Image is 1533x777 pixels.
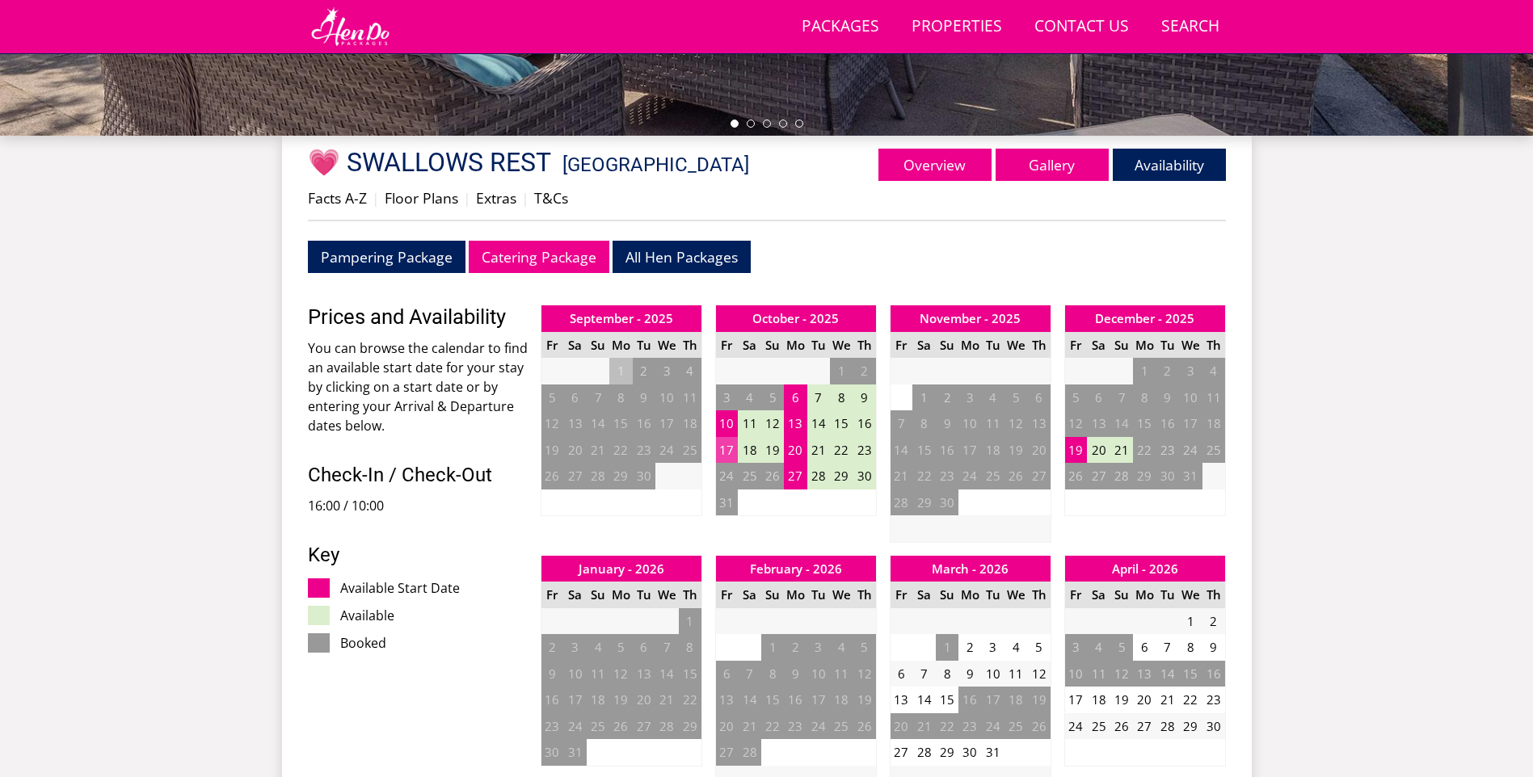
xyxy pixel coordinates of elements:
[1064,687,1087,713] td: 17
[784,437,807,464] td: 20
[541,410,563,437] td: 12
[541,713,563,740] td: 23
[609,410,632,437] td: 15
[655,358,678,384] td: 3
[1028,332,1051,359] th: Th
[1179,437,1202,464] td: 24
[1004,687,1027,713] td: 18
[958,384,981,411] td: 3
[807,661,830,687] td: 10
[936,634,958,661] td: 1
[308,6,393,47] img: Hen Do Packages
[912,384,935,411] td: 1
[563,463,586,489] td: 27
[613,241,751,272] a: All Hen Packages
[340,578,527,598] dd: Available Start Date
[1064,410,1087,437] td: 12
[936,437,958,464] td: 16
[655,437,678,464] td: 24
[1004,661,1027,687] td: 11
[982,410,1004,437] td: 11
[1087,687,1110,713] td: 18
[890,463,912,489] td: 21
[1179,582,1202,608] th: We
[1064,661,1087,687] td: 10
[738,463,760,489] td: 25
[761,582,784,608] th: Su
[1133,582,1156,608] th: Mo
[890,582,912,608] th: Fr
[563,713,586,740] td: 24
[541,634,563,661] td: 2
[1110,687,1133,713] td: 19
[1156,463,1179,489] td: 30
[795,9,886,45] a: Packages
[587,384,609,411] td: 7
[936,463,958,489] td: 23
[633,463,655,489] td: 30
[1110,582,1133,608] th: Su
[715,687,738,713] td: 13
[1202,582,1225,608] th: Th
[655,384,678,411] td: 10
[715,661,738,687] td: 6
[912,582,935,608] th: Sa
[633,582,655,608] th: Tu
[936,489,958,516] td: 30
[958,410,981,437] td: 10
[890,332,912,359] th: Fr
[308,544,528,565] h3: Key
[1179,332,1202,359] th: We
[541,556,701,582] th: January - 2026
[541,437,563,464] td: 19
[633,634,655,661] td: 6
[1202,634,1225,661] td: 9
[587,661,609,687] td: 11
[936,687,958,713] td: 15
[761,410,784,437] td: 12
[1028,384,1051,411] td: 6
[853,410,876,437] td: 16
[587,713,609,740] td: 25
[1179,661,1202,687] td: 15
[541,661,563,687] td: 9
[1028,661,1051,687] td: 12
[679,582,701,608] th: Th
[761,384,784,411] td: 5
[1110,384,1133,411] td: 7
[958,332,981,359] th: Mo
[784,634,807,661] td: 2
[1110,410,1133,437] td: 14
[958,582,981,608] th: Mo
[587,410,609,437] td: 14
[1202,661,1225,687] td: 16
[784,687,807,713] td: 16
[761,332,784,359] th: Su
[958,687,981,713] td: 16
[958,463,981,489] td: 24
[609,634,632,661] td: 5
[1110,463,1133,489] td: 28
[958,661,981,687] td: 9
[563,661,586,687] td: 10
[1133,384,1156,411] td: 8
[679,384,701,411] td: 11
[563,332,586,359] th: Sa
[633,358,655,384] td: 2
[715,384,738,411] td: 3
[715,305,876,332] th: October - 2025
[1110,661,1133,687] td: 12
[761,661,784,687] td: 8
[853,437,876,464] td: 23
[308,338,528,435] p: You can browse the calendar to find an available start date for your stay by clicking on a start ...
[587,634,609,661] td: 4
[1156,687,1179,713] td: 21
[633,661,655,687] td: 13
[912,687,935,713] td: 14
[890,410,912,437] td: 7
[853,634,876,661] td: 5
[563,384,586,411] td: 6
[1087,410,1110,437] td: 13
[587,687,609,713] td: 18
[1028,582,1051,608] th: Th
